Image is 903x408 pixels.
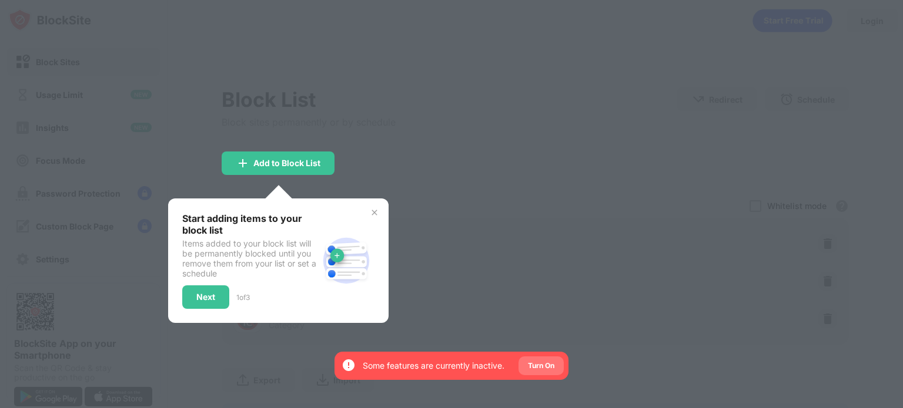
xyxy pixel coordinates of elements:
[236,293,250,302] div: 1 of 3
[196,292,215,302] div: Next
[528,360,554,372] div: Turn On
[370,208,379,217] img: x-button.svg
[253,159,320,168] div: Add to Block List
[182,213,318,236] div: Start adding items to your block list
[182,238,318,278] div: Items added to your block list will be permanently blocked until you remove them from your list o...
[363,360,504,372] div: Some features are currently inactive.
[318,232,374,289] img: block-site.svg
[342,358,356,372] img: error-circle-white.svg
